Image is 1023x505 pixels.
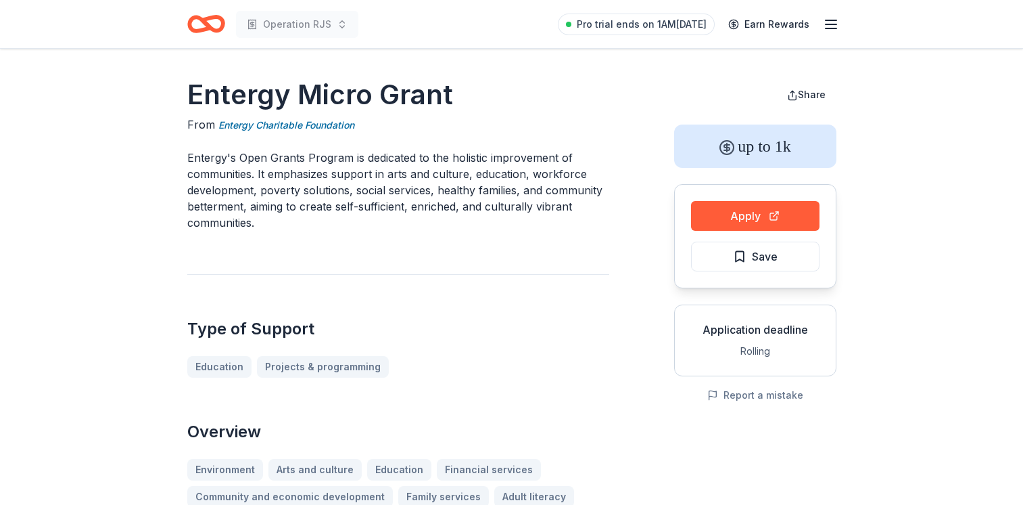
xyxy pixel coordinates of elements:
[187,356,252,378] a: Education
[691,201,819,231] button: Apply
[720,12,817,37] a: Earn Rewards
[187,318,609,340] h2: Type of Support
[257,356,389,378] a: Projects & programming
[558,14,715,35] a: Pro trial ends on 1AM[DATE]
[707,387,803,403] button: Report a mistake
[674,125,836,168] div: up to 1k
[187,8,225,40] a: Home
[263,16,331,32] span: Operation RJS
[798,89,826,100] span: Share
[691,242,819,271] button: Save
[686,322,825,338] div: Application deadline
[187,150,609,231] p: Entergy's Open Grants Program is dedicated to the holistic improvement of communities. It emphasi...
[752,248,778,265] span: Save
[218,117,354,133] a: Entergy Charitable Foundation
[187,116,609,133] div: From
[577,16,707,32] span: Pro trial ends on 1AM[DATE]
[236,11,358,38] button: Operation RJS
[187,76,609,114] h1: Entergy Micro Grant
[686,343,825,359] div: Rolling
[776,81,836,108] button: Share
[187,421,609,443] h2: Overview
